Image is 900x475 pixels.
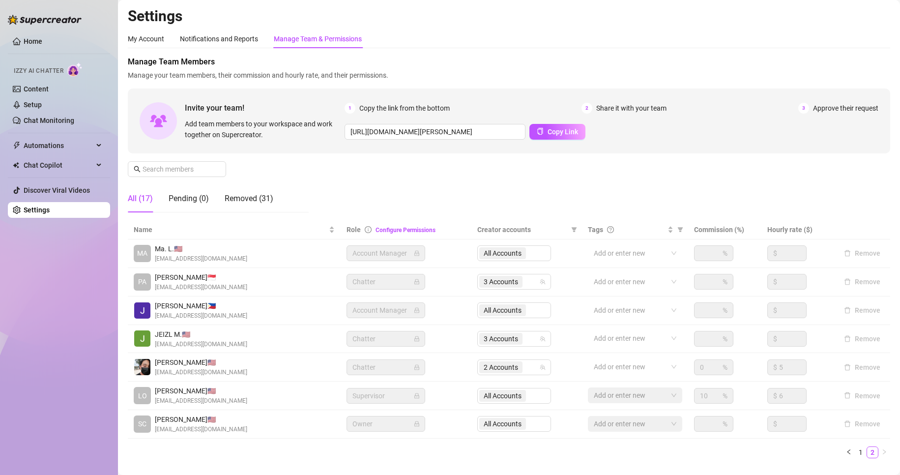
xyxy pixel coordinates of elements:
[128,220,341,239] th: Name
[128,7,890,26] h2: Settings
[359,103,450,114] span: Copy the link from the bottom
[477,224,567,235] span: Creator accounts
[155,386,247,396] span: [PERSON_NAME] 🇺🇸
[540,336,546,342] span: team
[484,362,518,373] span: 2 Accounts
[376,227,435,234] a: Configure Permissions
[185,102,345,114] span: Invite your team!
[365,226,372,233] span: info-circle
[414,336,420,342] span: lock
[571,227,577,233] span: filter
[855,447,866,458] a: 1
[155,272,247,283] span: [PERSON_NAME] 🇸🇬
[675,222,685,237] span: filter
[143,164,212,175] input: Search members
[677,227,683,233] span: filter
[155,340,247,349] span: [EMAIL_ADDRESS][DOMAIN_NAME]
[155,396,247,406] span: [EMAIL_ADDRESS][DOMAIN_NAME]
[843,446,855,458] button: left
[24,117,74,124] a: Chat Monitoring
[274,33,362,44] div: Manage Team & Permissions
[843,446,855,458] li: Previous Page
[155,283,247,292] span: [EMAIL_ADDRESS][DOMAIN_NAME]
[134,166,141,173] span: search
[155,414,247,425] span: [PERSON_NAME] 🇺🇸
[867,442,890,465] iframe: Intercom live chat
[352,303,419,318] span: Account Manager
[155,425,247,434] span: [EMAIL_ADDRESS][DOMAIN_NAME]
[155,357,247,368] span: [PERSON_NAME] 🇺🇸
[798,103,809,114] span: 3
[540,364,546,370] span: team
[840,304,884,316] button: Remove
[128,56,890,68] span: Manage Team Members
[8,15,82,25] img: logo-BBDzfeDw.svg
[155,300,247,311] span: [PERSON_NAME] 🇵🇭
[569,222,579,237] span: filter
[180,33,258,44] div: Notifications and Reports
[688,220,761,239] th: Commission (%)
[14,66,63,76] span: Izzy AI Chatter
[128,70,890,81] span: Manage your team members, their commission and hourly rate, and their permissions.
[414,364,420,370] span: lock
[24,101,42,109] a: Setup
[607,226,614,233] span: question-circle
[134,359,150,375] img: john kenneth santillan
[414,250,420,256] span: lock
[479,276,523,288] span: 3 Accounts
[155,329,247,340] span: JEIZL M. 🇺🇸
[813,103,878,114] span: Approve their request
[840,361,884,373] button: Remove
[137,248,147,259] span: MA
[155,311,247,321] span: [EMAIL_ADDRESS][DOMAIN_NAME]
[581,103,592,114] span: 2
[414,307,420,313] span: lock
[479,333,523,345] span: 3 Accounts
[24,85,49,93] a: Content
[128,33,164,44] div: My Account
[352,246,419,261] span: Account Manager
[347,226,361,234] span: Role
[761,220,834,239] th: Hourly rate ($)
[414,393,420,399] span: lock
[24,157,93,173] span: Chat Copilot
[540,279,546,285] span: team
[345,103,355,114] span: 1
[840,418,884,430] button: Remove
[24,37,42,45] a: Home
[529,124,585,140] button: Copy Link
[169,193,209,205] div: Pending (0)
[414,421,420,427] span: lock
[352,331,419,346] span: Chatter
[548,128,578,136] span: Copy Link
[352,360,419,375] span: Chatter
[134,302,150,319] img: John Lhester
[225,193,273,205] div: Removed (31)
[138,390,147,401] span: LO
[24,186,90,194] a: Discover Viral Videos
[155,243,247,254] span: Ma. L. 🇺🇸
[138,276,146,287] span: PA
[128,193,153,205] div: All (17)
[24,206,50,214] a: Settings
[134,330,150,347] img: JEIZL MALLARI
[840,390,884,402] button: Remove
[155,254,247,264] span: [EMAIL_ADDRESS][DOMAIN_NAME]
[846,449,852,455] span: left
[596,103,667,114] span: Share it with your team
[484,333,518,344] span: 3 Accounts
[138,418,146,429] span: SC
[13,142,21,149] span: thunderbolt
[840,333,884,345] button: Remove
[13,162,19,169] img: Chat Copilot
[352,388,419,403] span: Supervisor
[537,128,544,135] span: copy
[24,138,93,153] span: Automations
[414,279,420,285] span: lock
[185,119,341,140] span: Add team members to your workspace and work together on Supercreator.
[352,416,419,431] span: Owner
[155,368,247,377] span: [EMAIL_ADDRESS][DOMAIN_NAME]
[67,62,83,77] img: AI Chatter
[484,276,518,287] span: 3 Accounts
[479,361,523,373] span: 2 Accounts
